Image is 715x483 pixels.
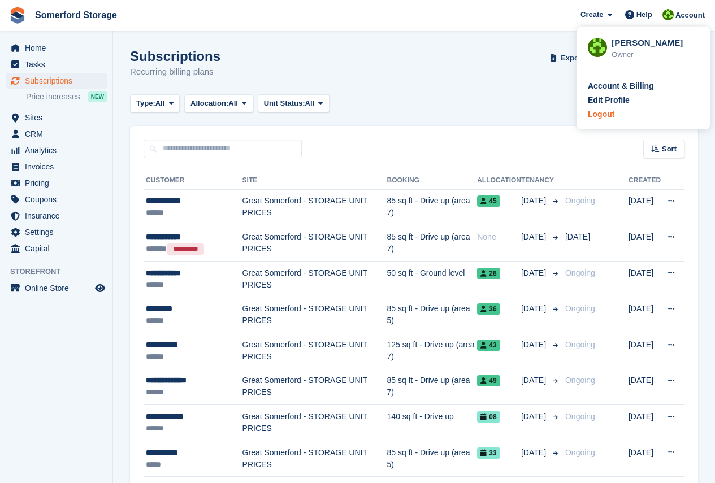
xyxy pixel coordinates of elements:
a: Edit Profile [588,94,699,106]
div: NEW [88,91,107,102]
a: menu [6,175,107,191]
span: Pricing [25,175,93,191]
td: Great Somerford - STORAGE UNIT PRICES [242,369,387,405]
td: Great Somerford - STORAGE UNIT PRICES [242,405,387,441]
a: Account & Billing [588,80,699,92]
td: 140 sq ft - Drive up [387,405,478,441]
td: 50 sq ft - Ground level [387,261,478,297]
span: Sites [25,110,93,125]
td: 85 sq ft - Drive up (area 7) [387,369,478,405]
td: [DATE] [629,189,661,225]
span: Ongoing [565,304,595,313]
span: [DATE] [521,447,548,459]
a: menu [6,56,107,72]
span: Insurance [25,208,93,224]
span: [DATE] [521,267,548,279]
span: Allocation: [190,98,228,109]
span: Settings [25,224,93,240]
td: [DATE] [629,261,661,297]
span: Account [675,10,705,21]
td: [DATE] [629,369,661,405]
td: 125 sq ft - Drive up (area 7) [387,333,478,369]
span: Ongoing [565,376,595,385]
img: Michael Llewellen Palmer [662,9,674,20]
span: All [155,98,165,109]
th: Allocation [477,172,521,190]
th: Tenancy [521,172,561,190]
span: 08 [477,411,500,423]
a: menu [6,224,107,240]
span: Subscriptions [25,73,93,89]
div: Owner [612,49,699,60]
td: Great Somerford - STORAGE UNIT PRICES [242,297,387,333]
span: 49 [477,375,500,386]
td: [DATE] [629,405,661,441]
a: menu [6,208,107,224]
img: Michael Llewellen Palmer [588,38,607,57]
td: 85 sq ft - Drive up (area 7) [387,225,478,262]
span: Tasks [25,56,93,72]
a: Preview store [93,281,107,295]
span: Ongoing [565,412,595,421]
span: All [228,98,238,109]
td: Great Somerford - STORAGE UNIT PRICES [242,333,387,369]
img: stora-icon-8386f47178a22dfd0bd8f6a31ec36ba5ce8667c1dd55bd0f319d3a0aa187defe.svg [9,7,26,24]
span: Ongoing [565,268,595,277]
th: Site [242,172,387,190]
span: Unit Status: [264,98,305,109]
a: menu [6,192,107,207]
span: CRM [25,126,93,142]
p: Recurring billing plans [130,66,220,79]
span: Ongoing [565,340,595,349]
div: [PERSON_NAME] [612,37,699,47]
h1: Subscriptions [130,49,220,64]
td: [DATE] [629,333,661,369]
span: [DATE] [521,339,548,351]
td: Great Somerford - STORAGE UNIT PRICES [242,225,387,262]
span: [DATE] [521,375,548,386]
button: Type: All [130,94,180,113]
span: 45 [477,195,500,207]
span: Create [580,9,603,20]
td: [DATE] [629,225,661,262]
span: [DATE] [565,232,590,241]
span: Type: [136,98,155,109]
a: Logout [588,108,699,120]
th: Booking [387,172,478,190]
span: 36 [477,303,500,315]
span: Ongoing [565,448,595,457]
span: All [305,98,315,109]
span: [DATE] [521,231,548,243]
a: menu [6,280,107,296]
a: menu [6,73,107,89]
span: Capital [25,241,93,256]
span: [DATE] [521,303,548,315]
a: menu [6,159,107,175]
td: [DATE] [629,297,661,333]
a: Price increases NEW [26,90,107,103]
th: Customer [144,172,242,190]
td: Great Somerford - STORAGE UNIT PRICES [242,189,387,225]
span: [DATE] [521,411,548,423]
span: Online Store [25,280,93,296]
a: menu [6,126,107,142]
span: Price increases [26,92,80,102]
div: Account & Billing [588,80,654,92]
span: Sort [662,143,677,155]
td: 85 sq ft - Drive up (area 5) [387,297,478,333]
a: menu [6,241,107,256]
span: Analytics [25,142,93,158]
span: 33 [477,447,500,459]
span: Home [25,40,93,56]
button: Unit Status: All [258,94,330,113]
td: 85 sq ft - Drive up (area 7) [387,189,478,225]
div: None [477,231,521,243]
button: Allocation: All [184,94,253,113]
a: menu [6,142,107,158]
td: [DATE] [629,441,661,477]
a: menu [6,110,107,125]
span: Export [561,53,584,64]
button: Export [548,49,597,67]
span: 28 [477,268,500,279]
a: Somerford Storage [31,6,122,24]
